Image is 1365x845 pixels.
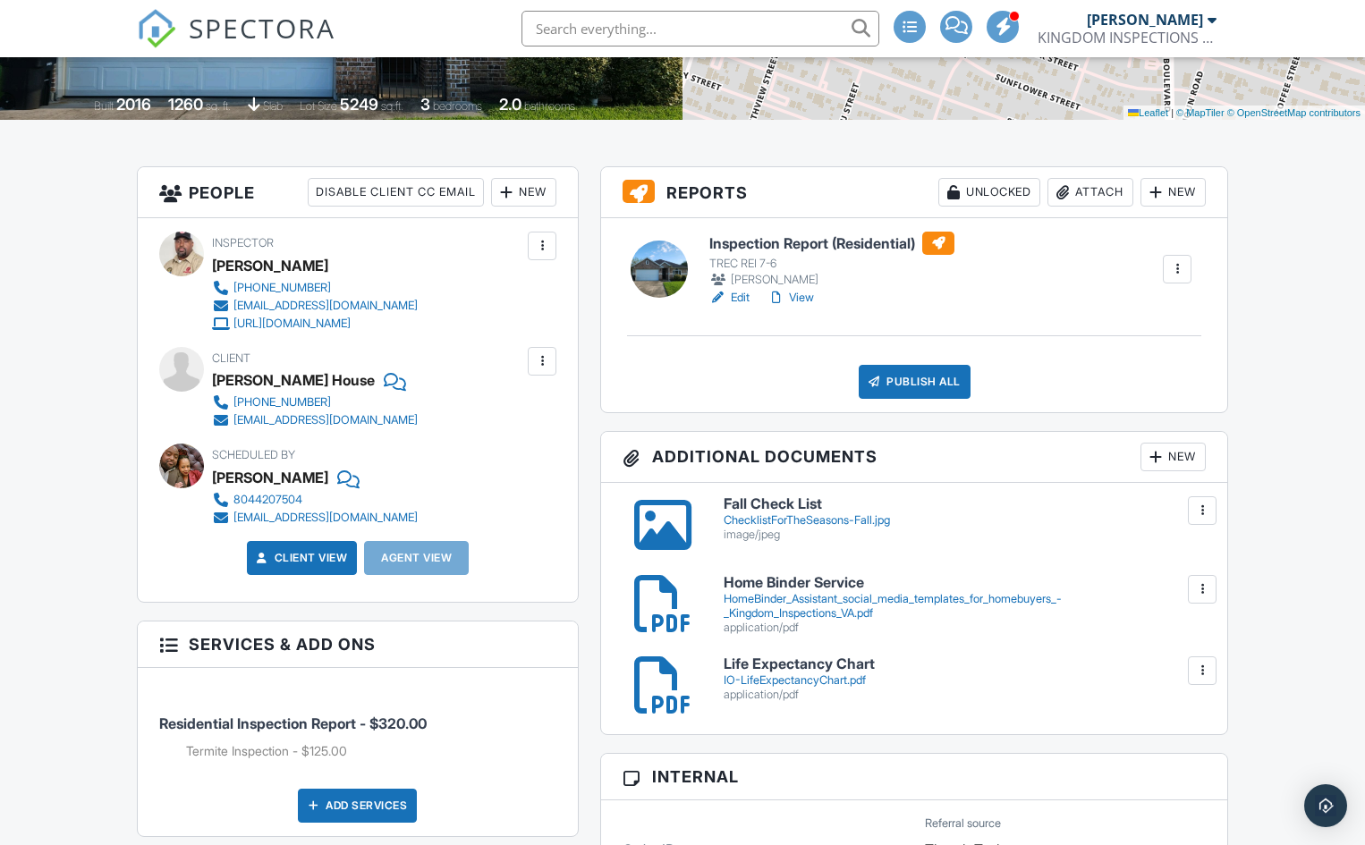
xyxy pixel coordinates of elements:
div: IO-LifeExpectancyChart.pdf [724,673,1206,688]
div: [PERSON_NAME] House [212,367,375,393]
div: image/jpeg [724,528,1206,542]
h3: People [138,167,579,218]
a: © MapTiler [1176,107,1225,118]
div: [PERSON_NAME] [212,252,328,279]
div: [PHONE_NUMBER] [233,395,331,410]
span: bathrooms [524,99,575,113]
a: Inspection Report (Residential) TREC REI 7-6 [PERSON_NAME] [709,232,954,289]
label: Referral source [925,815,1001,832]
a: [PHONE_NUMBER] [212,393,418,411]
a: [URL][DOMAIN_NAME] [212,315,418,333]
div: Open Intercom Messenger [1304,784,1347,827]
h6: Home Binder Service [724,575,1206,591]
li: Add on: Termite Inspection [186,742,557,760]
div: 3 [420,95,430,114]
a: Home Binder Service HomeBinder_Assistant_social_media_templates_for_homebuyers_-_Kingdom_Inspecti... [724,575,1206,635]
div: [EMAIL_ADDRESS][DOMAIN_NAME] [233,299,418,313]
div: New [1140,443,1206,471]
div: 2.0 [499,95,521,114]
span: SPECTORA [189,9,335,46]
div: [PHONE_NUMBER] [233,281,331,295]
span: | [1171,107,1174,118]
div: New [491,178,556,207]
a: Client View [253,549,348,567]
span: Lot Size [300,99,337,113]
div: Unlocked [938,178,1040,207]
a: 8044207504 [212,491,418,509]
a: Leaflet [1128,107,1168,118]
a: Edit [709,289,750,307]
span: Built [94,99,114,113]
div: ChecklistForTheSeasons-Fall.jpg [724,513,1206,528]
a: View [767,289,814,307]
div: [PERSON_NAME] [1087,11,1203,29]
div: [URL][DOMAIN_NAME] [233,317,351,331]
h6: Inspection Report (Residential) [709,232,954,255]
input: Search everything... [521,11,879,46]
a: © OpenStreetMap contributors [1227,107,1361,118]
div: TREC REI 7-6 [709,257,954,271]
span: sq. ft. [206,99,231,113]
a: Life Expectancy Chart IO-LifeExpectancyChart.pdf application/pdf [724,656,1206,702]
span: bedrooms [433,99,482,113]
div: HomeBinder_Assistant_social_media_templates_for_homebuyers_-_Kingdom_Inspections_VA.pdf [724,592,1206,621]
div: 5249 [340,95,378,114]
div: 1260 [168,95,203,114]
h6: Life Expectancy Chart [724,656,1206,672]
a: SPECTORA [137,24,335,62]
div: application/pdf [724,688,1206,702]
a: [EMAIL_ADDRESS][DOMAIN_NAME] [212,411,418,429]
span: Residential Inspection Report - $320.00 [159,714,427,732]
span: sq.ft. [381,99,403,113]
a: Fall Check List ChecklistForTheSeasons-Fall.jpg image/jpeg [724,496,1206,542]
a: [EMAIL_ADDRESS][DOMAIN_NAME] [212,297,418,315]
span: Scheduled By [212,448,295,461]
div: Attach [1047,178,1133,207]
div: KINGDOM INSPECTIONS LLC [1038,29,1217,46]
a: [EMAIL_ADDRESS][DOMAIN_NAME] [212,509,418,527]
div: [PERSON_NAME] [212,464,328,491]
div: 2016 [116,95,151,114]
div: Publish All [859,365,971,399]
a: [PHONE_NUMBER] [212,279,418,297]
span: slab [263,99,283,113]
h6: Fall Check List [724,496,1206,512]
h3: Additional Documents [601,432,1227,483]
li: Service: Residential Inspection Report [159,681,557,774]
div: [PERSON_NAME] [709,271,954,289]
div: application/pdf [724,621,1206,635]
div: 8044207504 [233,493,302,507]
h3: Services & Add ons [138,621,579,668]
span: Client [212,351,250,365]
img: The Best Home Inspection Software - Spectora [137,9,176,48]
div: [EMAIL_ADDRESS][DOMAIN_NAME] [233,511,418,525]
div: [EMAIL_ADDRESS][DOMAIN_NAME] [233,413,418,427]
div: Disable Client CC Email [308,178,484,207]
h3: Internal [601,754,1227,800]
span: Inspector [212,236,274,249]
div: Add Services [298,789,417,823]
div: New [1140,178,1206,207]
h3: Reports [601,167,1227,218]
